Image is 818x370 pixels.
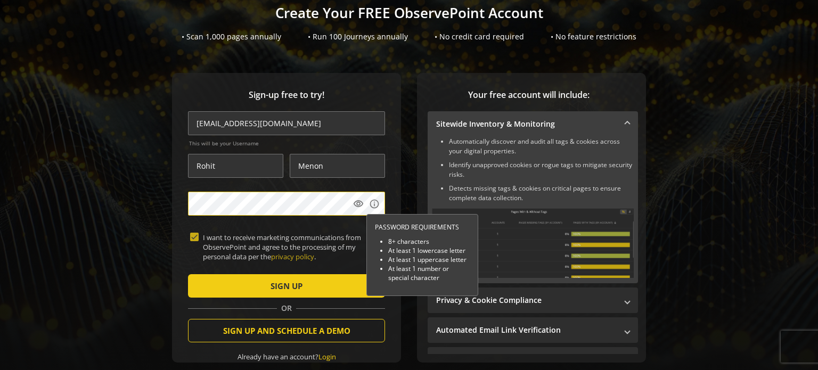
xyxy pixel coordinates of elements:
[388,264,470,282] li: At least 1 number or special character
[449,184,634,203] li: Detects missing tags & cookies on critical pages to ensure complete data collection.
[436,295,617,306] mat-panel-title: Privacy & Cookie Compliance
[388,246,470,255] li: At least 1 lowercase letter
[182,31,281,42] div: • Scan 1,000 pages annually
[428,89,630,101] span: Your free account will include:
[432,208,634,278] img: Sitewide Inventory & Monitoring
[308,31,408,42] div: • Run 100 Journeys annually
[436,325,617,335] mat-panel-title: Automated Email Link Verification
[223,321,350,340] span: SIGN UP AND SCHEDULE A DEMO
[189,139,385,147] span: This will be your Username
[188,89,385,101] span: Sign-up free to try!
[375,223,470,232] div: PASSWORD REQUIREMENTS
[188,111,385,135] input: Email Address (name@work-email.com) *
[428,137,638,283] div: Sitewide Inventory & Monitoring
[428,317,638,343] mat-expansion-panel-header: Automated Email Link Verification
[551,31,636,42] div: • No feature restrictions
[428,111,638,137] mat-expansion-panel-header: Sitewide Inventory & Monitoring
[271,252,314,261] a: privacy policy
[436,119,617,129] mat-panel-title: Sitewide Inventory & Monitoring
[449,137,634,156] li: Automatically discover and audit all tags & cookies across your digital properties.
[388,237,470,246] li: 8+ characters
[188,319,385,342] button: SIGN UP AND SCHEDULE A DEMO
[199,233,383,262] label: I want to receive marketing communications from ObservePoint and agree to the processing of my pe...
[188,352,385,362] div: Already have an account?
[271,276,302,295] span: SIGN UP
[369,199,380,209] mat-icon: info
[188,154,283,178] input: First Name *
[428,287,638,313] mat-expansion-panel-header: Privacy & Cookie Compliance
[318,352,336,361] a: Login
[388,255,470,264] li: At least 1 uppercase letter
[277,303,296,314] span: OR
[188,274,385,298] button: SIGN UP
[449,160,634,179] li: Identify unapproved cookies or rogue tags to mitigate security risks.
[435,31,524,42] div: • No credit card required
[353,199,364,209] mat-icon: visibility
[290,154,385,178] input: Last Name *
